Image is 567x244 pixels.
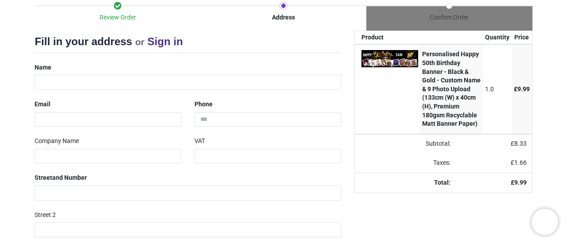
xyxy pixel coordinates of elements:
label: Street 2 [35,208,56,223]
iframe: Brevo live chat [532,209,558,235]
strong: Personalised Happy 50th Birthday Banner - Black & Gold - Custom Name & 9 Photo Upload (133cm (W) ... [422,50,481,127]
span: 9.99 [514,179,527,186]
td: Subtotal: [355,134,456,154]
a: Sign in [148,35,183,47]
label: Company Name [35,134,79,149]
div: Review Order [35,13,200,22]
label: Phone [194,97,213,112]
div: Confirm Order [366,13,532,22]
span: 1.66 [514,159,527,166]
th: Product [355,31,420,44]
th: Quantity [483,31,512,44]
th: Price [512,31,532,44]
strong: Total: [434,179,450,186]
label: Email [35,97,50,112]
td: Taxes: [355,153,456,173]
label: VAT [194,134,205,149]
span: £ [511,140,527,147]
span: 9.99 [517,85,530,93]
img: pzFumAAAABklEQVQDADVslKGEpo3ZAAAAAElFTkSuQmCC [361,50,418,67]
span: £ [514,85,530,93]
label: Street [35,170,87,186]
small: or [135,37,144,47]
div: 1.0 [485,85,509,94]
span: Fill in your address [35,35,132,47]
strong: £ [511,179,527,186]
div: Address [201,13,366,22]
span: £ [511,159,527,166]
span: and Number [52,174,87,181]
label: Name [35,60,51,75]
span: 8.33 [514,140,527,147]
